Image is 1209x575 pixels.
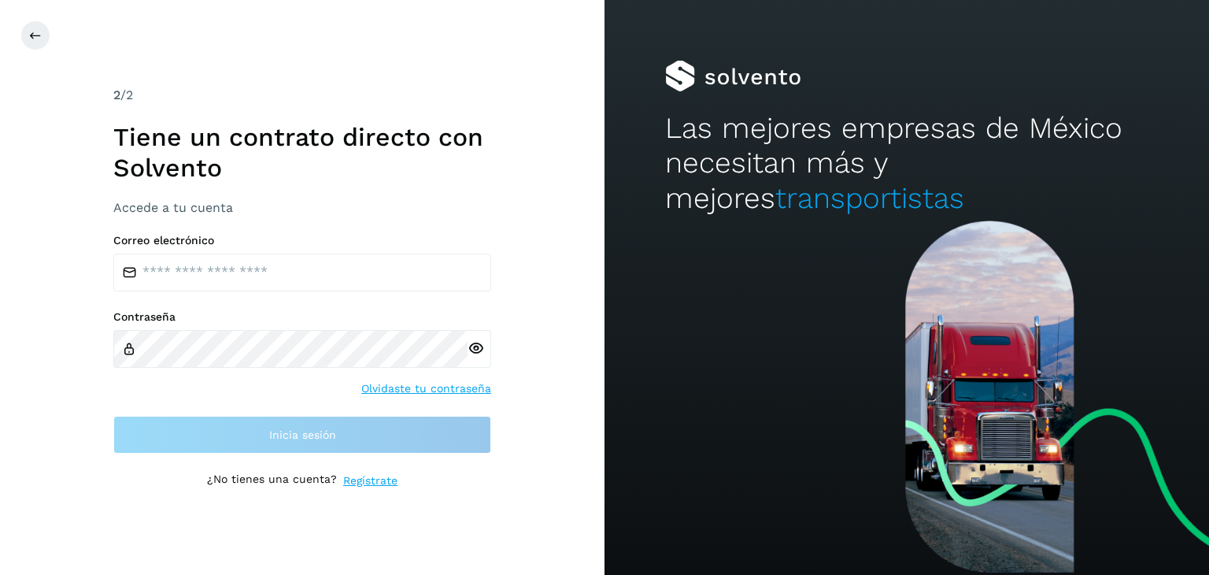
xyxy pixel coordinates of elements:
[113,416,491,454] button: Inicia sesión
[113,87,120,102] span: 2
[665,111,1148,216] h2: Las mejores empresas de México necesitan más y mejores
[113,86,491,105] div: /2
[113,122,491,183] h1: Tiene un contrato directo con Solvento
[361,380,491,397] a: Olvidaste tu contraseña
[343,473,397,489] a: Regístrate
[269,429,336,440] span: Inicia sesión
[207,473,337,489] p: ¿No tienes una cuenta?
[113,310,491,324] label: Contraseña
[113,200,491,215] h3: Accede a tu cuenta
[113,234,491,247] label: Correo electrónico
[775,181,964,215] span: transportistas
